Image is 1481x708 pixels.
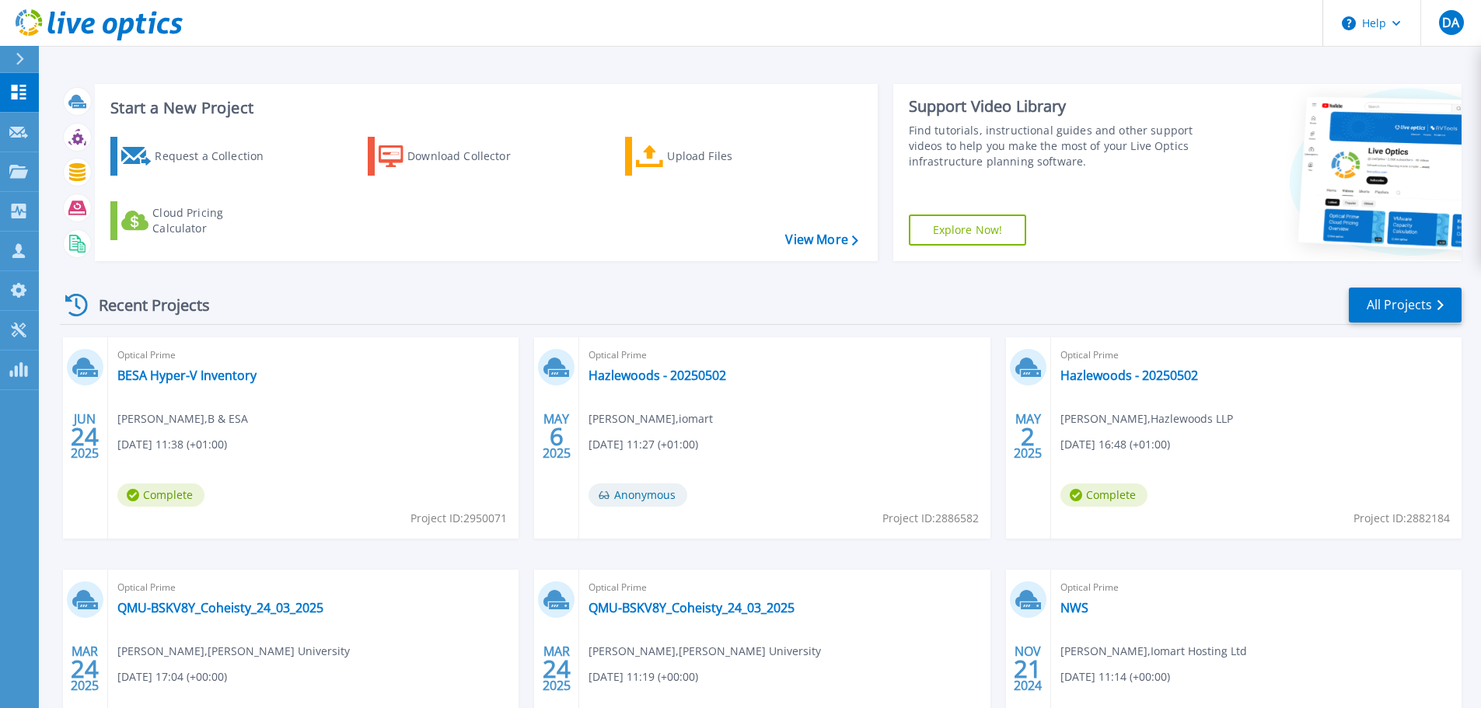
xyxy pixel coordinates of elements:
span: [PERSON_NAME] , Hazlewoods LLP [1060,410,1233,427]
span: [DATE] 11:14 (+00:00) [1060,668,1170,685]
span: DA [1442,16,1459,29]
a: View More [785,232,858,247]
a: BESA Hyper-V Inventory [117,368,257,383]
span: Optical Prime [589,347,980,364]
div: Download Collector [407,141,532,172]
div: MAR 2025 [70,640,100,697]
span: Complete [1060,483,1147,507]
a: Upload Files [625,137,798,176]
a: Explore Now! [909,214,1027,246]
div: Request a Collection [155,141,279,172]
div: Upload Files [667,141,791,172]
span: [PERSON_NAME] , [PERSON_NAME] University [117,643,350,660]
span: [PERSON_NAME] , Iomart Hosting Ltd [1060,643,1247,660]
a: QMU-BSKV8Y_Coheisty_24_03_2025 [117,600,323,616]
span: 6 [550,430,564,443]
span: [PERSON_NAME] , [PERSON_NAME] University [589,643,821,660]
div: Support Video Library [909,96,1199,117]
a: NWS [1060,600,1088,616]
div: MAY 2025 [1013,408,1043,465]
div: JUN 2025 [70,408,100,465]
div: Find tutorials, instructional guides and other support videos to help you make the most of your L... [909,123,1199,169]
span: Complete [117,483,204,507]
a: Hazlewoods - 20250502 [589,368,726,383]
a: QMU-BSKV8Y_Coheisty_24_03_2025 [589,600,795,616]
h3: Start a New Project [110,99,858,117]
span: [PERSON_NAME] , iomart [589,410,713,427]
div: NOV 2024 [1013,640,1043,697]
div: Recent Projects [60,286,231,324]
span: Optical Prime [1060,347,1452,364]
span: [PERSON_NAME] , B & ESA [117,410,248,427]
span: Anonymous [589,483,687,507]
span: Project ID: 2950071 [410,510,507,527]
a: Download Collector [368,137,541,176]
a: Hazlewoods - 20250502 [1060,368,1198,383]
span: Project ID: 2886582 [882,510,979,527]
a: Request a Collection [110,137,284,176]
span: Optical Prime [1060,579,1452,596]
a: All Projects [1349,288,1462,323]
span: 24 [71,662,99,675]
span: Optical Prime [117,579,509,596]
a: Cloud Pricing Calculator [110,201,284,240]
span: 24 [71,430,99,443]
span: [DATE] 11:38 (+01:00) [117,436,227,453]
span: 21 [1014,662,1042,675]
span: [DATE] 11:19 (+00:00) [589,668,698,685]
span: Optical Prime [117,347,509,364]
span: [DATE] 17:04 (+00:00) [117,668,227,685]
span: 2 [1021,430,1035,443]
div: MAR 2025 [542,640,571,697]
span: [DATE] 11:27 (+01:00) [589,436,698,453]
span: [DATE] 16:48 (+01:00) [1060,436,1170,453]
div: MAY 2025 [542,408,571,465]
div: Cloud Pricing Calculator [152,205,277,236]
span: 24 [543,662,571,675]
span: Project ID: 2882184 [1354,510,1450,527]
span: Optical Prime [589,579,980,596]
